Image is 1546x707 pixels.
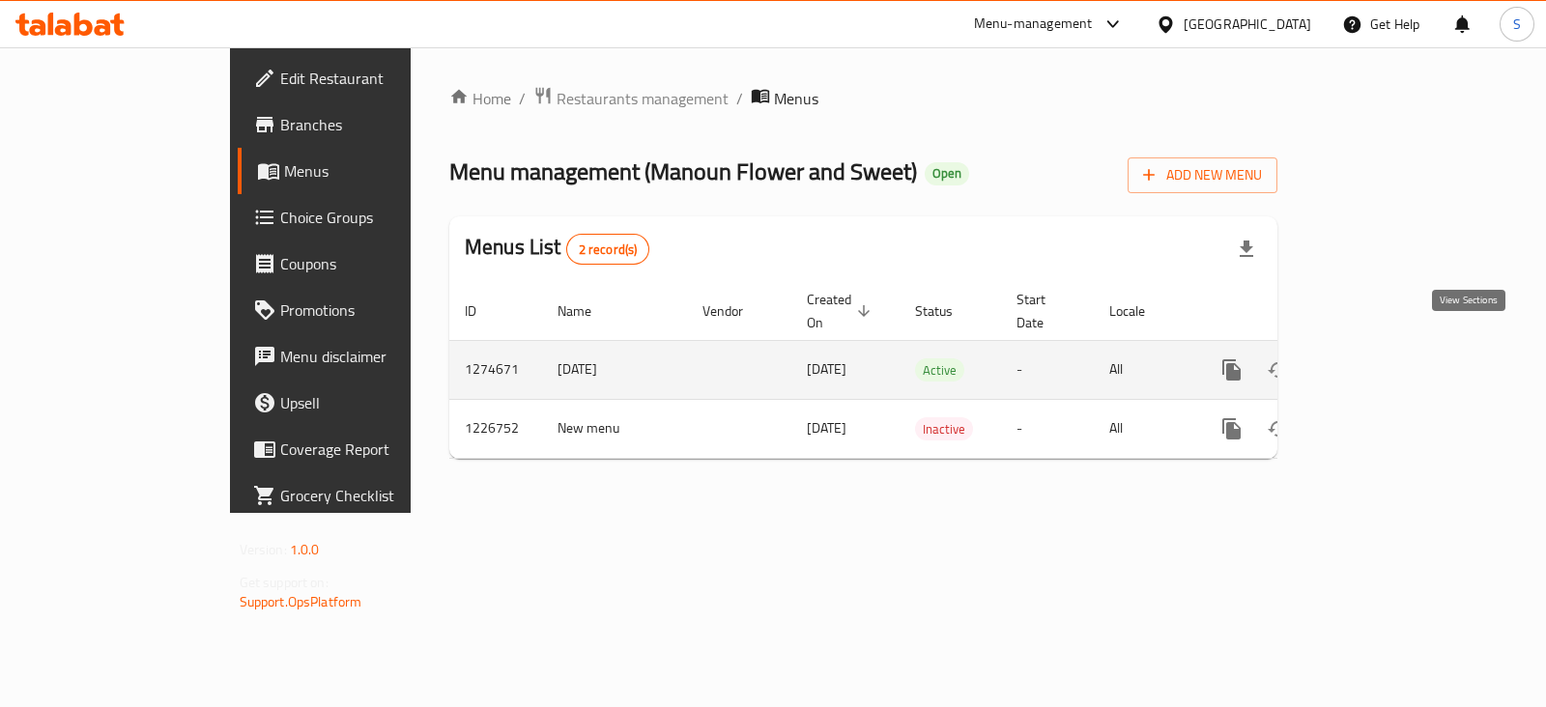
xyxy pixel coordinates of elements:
[1209,347,1255,393] button: more
[1094,399,1193,458] td: All
[925,165,969,182] span: Open
[1193,282,1410,341] th: Actions
[238,333,488,380] a: Menu disclaimer
[566,234,650,265] div: Total records count
[290,537,320,562] span: 1.0.0
[1209,406,1255,452] button: more
[449,150,917,193] span: Menu management ( Manoun Flower and Sweet )
[238,101,488,148] a: Branches
[238,426,488,472] a: Coverage Report
[1109,299,1170,323] span: Locale
[774,87,818,110] span: Menus
[1143,163,1262,187] span: Add New Menu
[915,358,964,382] div: Active
[915,359,964,382] span: Active
[465,299,501,323] span: ID
[558,299,616,323] span: Name
[449,282,1410,459] table: enhanced table
[915,418,973,440] span: Inactive
[238,380,488,426] a: Upsell
[240,589,362,614] a: Support.OpsPlatform
[1128,157,1277,193] button: Add New Menu
[238,148,488,194] a: Menus
[1001,340,1094,399] td: -
[280,391,472,414] span: Upsell
[280,438,472,461] span: Coverage Report
[519,87,526,110] li: /
[240,570,329,595] span: Get support on:
[974,13,1093,36] div: Menu-management
[238,240,488,287] a: Coupons
[1223,226,1270,272] div: Export file
[280,252,472,275] span: Coupons
[449,399,542,458] td: 1226752
[280,345,472,368] span: Menu disclaimer
[284,159,472,183] span: Menus
[280,484,472,507] span: Grocery Checklist
[280,206,472,229] span: Choice Groups
[542,399,687,458] td: New menu
[238,55,488,101] a: Edit Restaurant
[702,299,768,323] span: Vendor
[915,299,978,323] span: Status
[557,87,729,110] span: Restaurants management
[449,340,542,399] td: 1274671
[1255,406,1302,452] button: Change Status
[736,87,743,110] li: /
[280,113,472,136] span: Branches
[542,340,687,399] td: [DATE]
[240,537,287,562] span: Version:
[449,86,1277,111] nav: breadcrumb
[807,415,846,440] span: [DATE]
[567,240,649,259] span: 2 record(s)
[465,233,649,265] h2: Menus List
[238,287,488,333] a: Promotions
[533,86,729,111] a: Restaurants management
[238,472,488,519] a: Grocery Checklist
[1094,340,1193,399] td: All
[1001,399,1094,458] td: -
[280,67,472,90] span: Edit Restaurant
[925,162,969,185] div: Open
[1513,14,1521,35] span: S
[1016,288,1071,334] span: Start Date
[238,194,488,240] a: Choice Groups
[1255,347,1302,393] button: Change Status
[807,288,876,334] span: Created On
[807,356,846,382] span: [DATE]
[1184,14,1311,35] div: [GEOGRAPHIC_DATA]
[280,298,472,322] span: Promotions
